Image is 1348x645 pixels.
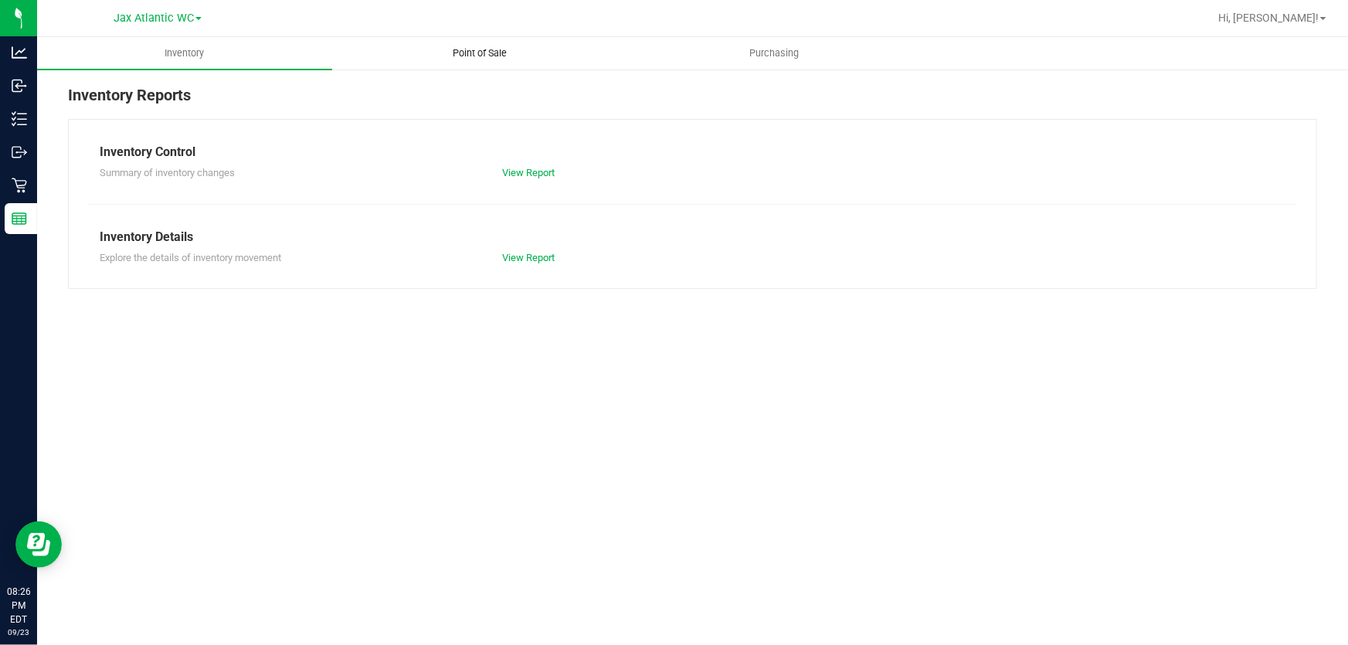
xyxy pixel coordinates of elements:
span: Point of Sale [432,46,528,60]
span: Summary of inventory changes [100,167,235,178]
a: Inventory [37,37,332,70]
inline-svg: Retail [12,178,27,193]
a: View Report [503,167,555,178]
a: Point of Sale [332,37,627,70]
div: Inventory Details [100,228,1285,246]
div: Inventory Control [100,143,1285,161]
a: Purchasing [627,37,922,70]
inline-svg: Analytics [12,45,27,60]
inline-svg: Reports [12,211,27,226]
iframe: Resource center [15,521,62,568]
span: Purchasing [729,46,820,60]
a: View Report [503,252,555,263]
div: Inventory Reports [68,83,1317,119]
span: Inventory [144,46,225,60]
span: Jax Atlantic WC [114,12,194,25]
p: 08:26 PM EDT [7,585,30,626]
inline-svg: Inbound [12,78,27,93]
inline-svg: Inventory [12,111,27,127]
span: Hi, [PERSON_NAME]! [1218,12,1319,24]
p: 09/23 [7,626,30,638]
span: Explore the details of inventory movement [100,252,281,263]
inline-svg: Outbound [12,144,27,160]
